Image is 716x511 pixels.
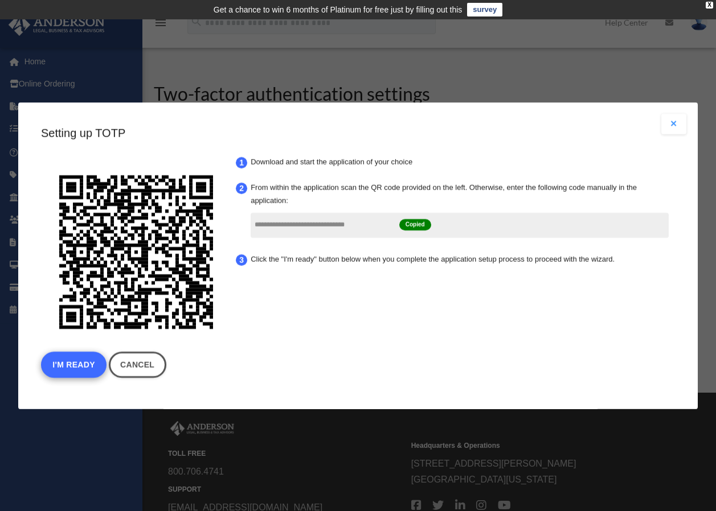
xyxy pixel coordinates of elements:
button: Close modal [661,114,686,134]
button: I'm Ready [41,352,107,378]
img: svg+xml;base64,PHN2ZyB4bWxucz0iaHR0cDovL3d3dy53My5vcmcvMjAwMC9zdmciIHhtbG5zOnhsaW5rPSJodHRwOi8vd3... [45,161,227,343]
li: Click the "I'm ready" button below when you complete the application setup process to proceed wit... [247,249,672,269]
div: Get a chance to win 6 months of Platinum for free just by filling out this [214,3,463,17]
h3: Setting up TOTP [41,125,675,141]
a: survey [467,3,502,17]
li: Download and start the application of your choice [247,153,672,172]
div: close [706,2,713,9]
span: Copied [399,219,431,230]
a: Cancel [109,352,166,378]
li: From within the application scan the QR code provided on the left. Otherwise, enter the following... [247,178,672,244]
